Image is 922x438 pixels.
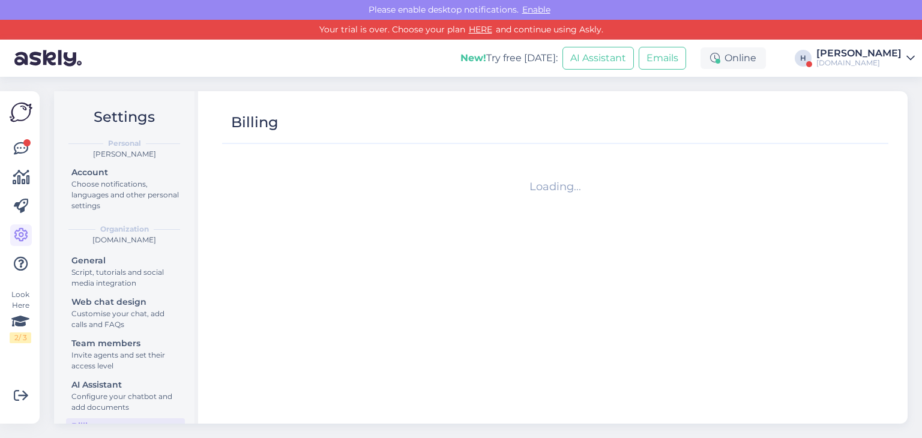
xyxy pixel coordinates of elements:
[10,289,31,343] div: Look Here
[71,391,179,413] div: Configure your chatbot and add documents
[71,267,179,289] div: Script, tutorials and social media integration
[64,149,185,160] div: [PERSON_NAME]
[66,335,185,373] a: Team membersInvite agents and set their access level
[10,101,32,124] img: Askly Logo
[816,49,915,68] a: [PERSON_NAME][DOMAIN_NAME]
[71,420,179,433] div: Billing
[100,224,149,235] b: Organization
[231,111,279,134] div: Billing
[816,49,902,58] div: [PERSON_NAME]
[71,350,179,371] div: Invite agents and set their access level
[71,166,179,179] div: Account
[460,51,558,65] div: Try free [DATE]:
[71,254,179,267] div: General
[71,179,179,211] div: Choose notifications, languages and other personal settings
[465,24,496,35] a: HERE
[66,294,185,332] a: Web chat designCustomise your chat, add calls and FAQs
[66,377,185,415] a: AI AssistantConfigure your chatbot and add documents
[639,47,686,70] button: Emails
[71,379,179,391] div: AI Assistant
[71,308,179,330] div: Customise your chat, add calls and FAQs
[108,138,141,149] b: Personal
[227,179,884,195] div: Loading...
[701,47,766,69] div: Online
[71,337,179,350] div: Team members
[66,253,185,290] a: GeneralScript, tutorials and social media integration
[519,4,554,15] span: Enable
[795,50,812,67] div: H
[562,47,634,70] button: AI Assistant
[71,296,179,308] div: Web chat design
[64,106,185,128] h2: Settings
[66,164,185,213] a: AccountChoose notifications, languages and other personal settings
[460,52,486,64] b: New!
[10,332,31,343] div: 2 / 3
[64,235,185,245] div: [DOMAIN_NAME]
[816,58,902,68] div: [DOMAIN_NAME]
